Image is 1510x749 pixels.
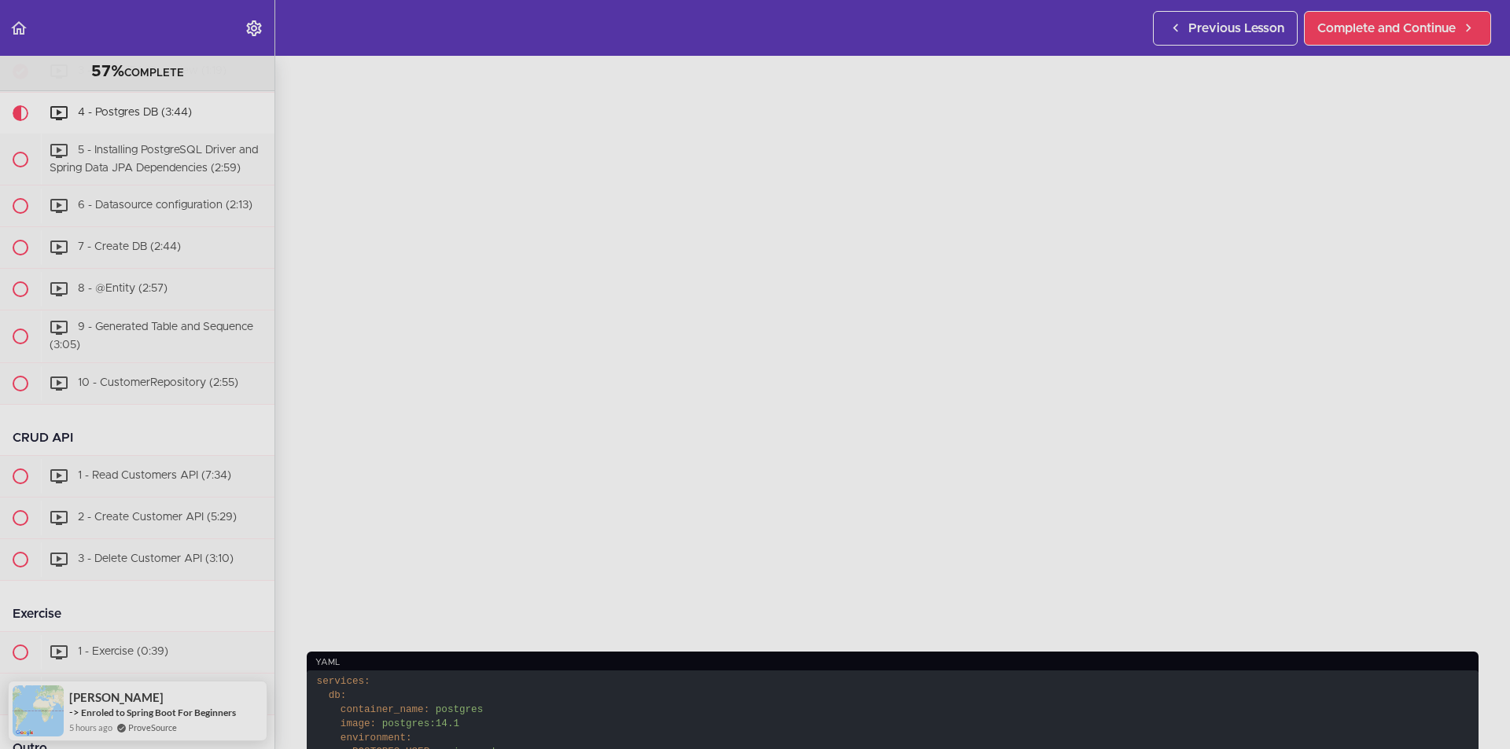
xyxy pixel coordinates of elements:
span: 57% [91,64,124,79]
span: db: [329,690,347,701]
a: Complete and Continue [1304,11,1491,46]
svg: Settings Menu [245,19,263,38]
span: [PERSON_NAME] [69,691,164,704]
span: -> [69,706,79,718]
span: 5 hours ago [69,721,112,734]
img: provesource social proof notification image [13,685,64,736]
span: Complete and Continue [1317,19,1456,38]
span: 5 - Installing PostgreSQL Driver and Spring Data JPA Dependencies (2:59) [50,145,258,174]
span: 6 - Datasource configuration (2:13) [78,200,252,211]
a: Enroled to Spring Boot For Beginners [81,706,236,719]
div: yaml [307,652,1479,673]
span: postgres:14.1 [382,718,459,729]
span: 9 - Generated Table and Sequence (3:05) [50,322,253,351]
span: 1 - Exercise (0:39) [78,646,168,657]
span: 2 - Create Customer API (5:29) [78,512,237,523]
a: Previous Lesson [1153,11,1298,46]
span: postgres [436,704,483,715]
svg: Back to course curriculum [9,19,28,38]
span: 10 - CustomerRepository (2:55) [78,377,238,388]
span: 8 - @Entity (2:57) [78,284,168,295]
span: 3 - Delete Customer API (3:10) [78,553,234,564]
a: ProveSource [128,721,177,734]
div: COMPLETE [20,62,255,83]
span: 4 - Postgres DB (3:44) [78,107,192,118]
span: image: [341,718,376,729]
span: 7 - Create DB (2:44) [78,242,181,253]
span: services: [317,676,370,687]
span: Previous Lesson [1188,19,1284,38]
span: 1 - Read Customers API (7:34) [78,470,231,481]
span: container_name: [341,704,429,715]
span: environment: [341,732,412,743]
